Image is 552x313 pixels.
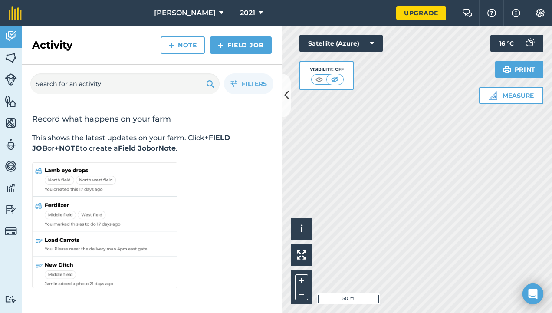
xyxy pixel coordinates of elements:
img: Ruler icon [489,91,497,100]
img: A cog icon [535,9,545,17]
button: 16 °C [490,35,543,52]
span: Filters [242,79,267,89]
a: Note [161,36,205,54]
input: Search for an activity [30,73,220,94]
button: i [291,218,312,240]
img: svg+xml;base64,PHN2ZyB4bWxucz0iaHR0cDovL3d3dy53My5vcmcvMjAwMC9zdmciIHdpZHRoPSI1NiIgaGVpZ2h0PSI2MC... [5,95,17,108]
span: i [300,223,303,234]
img: svg+xml;base64,PD94bWwgdmVyc2lvbj0iMS4wIiBlbmNvZGluZz0idXRmLTgiPz4KPCEtLSBHZW5lcmF0b3I6IEFkb2JlIE... [5,73,17,86]
img: svg+xml;base64,PHN2ZyB4bWxucz0iaHR0cDovL3d3dy53My5vcmcvMjAwMC9zdmciIHdpZHRoPSIxNCIgaGVpZ2h0PSIyNC... [218,40,224,50]
img: svg+xml;base64,PD94bWwgdmVyc2lvbj0iMS4wIiBlbmNvZGluZz0idXRmLTgiPz4KPCEtLSBHZW5lcmF0b3I6IEFkb2JlIE... [521,35,538,52]
img: svg+xml;base64,PHN2ZyB4bWxucz0iaHR0cDovL3d3dy53My5vcmcvMjAwMC9zdmciIHdpZHRoPSIxOSIgaGVpZ2h0PSIyNC... [503,64,511,75]
img: svg+xml;base64,PD94bWwgdmVyc2lvbj0iMS4wIiBlbmNvZGluZz0idXRmLTgiPz4KPCEtLSBHZW5lcmF0b3I6IEFkb2JlIE... [5,30,17,43]
a: Upgrade [396,6,446,20]
h2: Activity [32,38,72,52]
img: svg+xml;base64,PD94bWwgdmVyc2lvbj0iMS4wIiBlbmNvZGluZz0idXRmLTgiPz4KPCEtLSBHZW5lcmF0b3I6IEFkb2JlIE... [5,181,17,194]
div: Visibility: Off [310,66,344,73]
img: svg+xml;base64,PD94bWwgdmVyc2lvbj0iMS4wIiBlbmNvZGluZz0idXRmLTgiPz4KPCEtLSBHZW5lcmF0b3I6IEFkb2JlIE... [5,295,17,303]
img: svg+xml;base64,PHN2ZyB4bWxucz0iaHR0cDovL3d3dy53My5vcmcvMjAwMC9zdmciIHdpZHRoPSI1MCIgaGVpZ2h0PSI0MC... [314,75,325,84]
p: This shows the latest updates on your farm. Click or to create a or . [32,133,272,154]
button: Measure [479,87,543,104]
strong: Field Job [118,144,151,152]
a: Field Job [210,36,272,54]
button: – [295,287,308,300]
img: svg+xml;base64,PD94bWwgdmVyc2lvbj0iMS4wIiBlbmNvZGluZz0idXRmLTgiPz4KPCEtLSBHZW5lcmF0b3I6IEFkb2JlIE... [5,138,17,151]
img: svg+xml;base64,PD94bWwgdmVyc2lvbj0iMS4wIiBlbmNvZGluZz0idXRmLTgiPz4KPCEtLSBHZW5lcmF0b3I6IEFkb2JlIE... [5,225,17,237]
img: svg+xml;base64,PD94bWwgdmVyc2lvbj0iMS4wIiBlbmNvZGluZz0idXRmLTgiPz4KPCEtLSBHZW5lcmF0b3I6IEFkb2JlIE... [5,203,17,216]
button: Print [495,61,544,78]
span: 16 ° C [499,35,514,52]
img: svg+xml;base64,PHN2ZyB4bWxucz0iaHR0cDovL3d3dy53My5vcmcvMjAwMC9zdmciIHdpZHRoPSI1NiIgaGVpZ2h0PSI2MC... [5,116,17,129]
span: 2021 [240,8,255,18]
button: Satellite (Azure) [299,35,383,52]
strong: Note [158,144,176,152]
img: Four arrows, one pointing top left, one top right, one bottom right and the last bottom left [297,250,306,260]
span: [PERSON_NAME] [154,8,216,18]
img: svg+xml;base64,PHN2ZyB4bWxucz0iaHR0cDovL3d3dy53My5vcmcvMjAwMC9zdmciIHdpZHRoPSIxOSIgaGVpZ2h0PSIyNC... [206,79,214,89]
img: svg+xml;base64,PHN2ZyB4bWxucz0iaHR0cDovL3d3dy53My5vcmcvMjAwMC9zdmciIHdpZHRoPSIxNCIgaGVpZ2h0PSIyNC... [168,40,174,50]
img: svg+xml;base64,PHN2ZyB4bWxucz0iaHR0cDovL3d3dy53My5vcmcvMjAwMC9zdmciIHdpZHRoPSIxNyIgaGVpZ2h0PSIxNy... [512,8,520,18]
img: svg+xml;base64,PD94bWwgdmVyc2lvbj0iMS4wIiBlbmNvZGluZz0idXRmLTgiPz4KPCEtLSBHZW5lcmF0b3I6IEFkb2JlIE... [5,160,17,173]
strong: +NOTE [55,144,80,152]
img: svg+xml;base64,PHN2ZyB4bWxucz0iaHR0cDovL3d3dy53My5vcmcvMjAwMC9zdmciIHdpZHRoPSI1NiIgaGVpZ2h0PSI2MC... [5,51,17,64]
button: Filters [224,73,273,94]
button: + [295,274,308,287]
img: A question mark icon [486,9,497,17]
h2: Record what happens on your farm [32,114,272,124]
img: Two speech bubbles overlapping with the left bubble in the forefront [462,9,473,17]
img: svg+xml;base64,PHN2ZyB4bWxucz0iaHR0cDovL3d3dy53My5vcmcvMjAwMC9zdmciIHdpZHRoPSI1MCIgaGVpZ2h0PSI0MC... [329,75,340,84]
div: Open Intercom Messenger [522,283,543,304]
img: fieldmargin Logo [9,6,22,20]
